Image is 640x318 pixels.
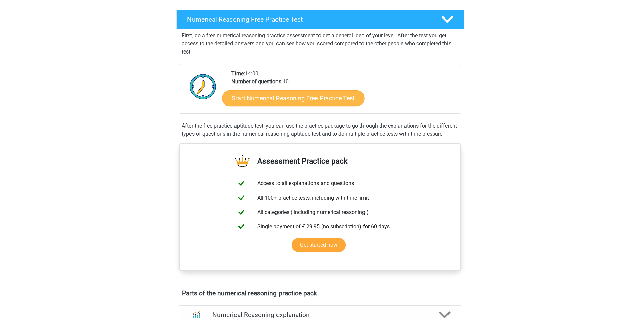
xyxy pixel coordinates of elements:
[231,70,245,77] b: Time:
[182,32,459,56] p: First, do a free numerical reasoning practice assessment to get a general idea of your level. Aft...
[222,90,364,106] a: Start Numerical Reasoning Free Practice Test
[182,289,458,297] h4: Parts of the numerical reasoning practice pack
[179,122,461,138] div: After the free practice aptitude test, you can use the practice package to go through the explana...
[226,70,461,113] div: 14:00 10
[174,10,467,29] a: Numerical Reasoning Free Practice Test
[186,70,220,103] img: Clock
[231,78,283,85] b: Number of questions:
[292,238,346,252] a: Get started now
[187,15,430,23] h4: Numerical Reasoning Free Practice Test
